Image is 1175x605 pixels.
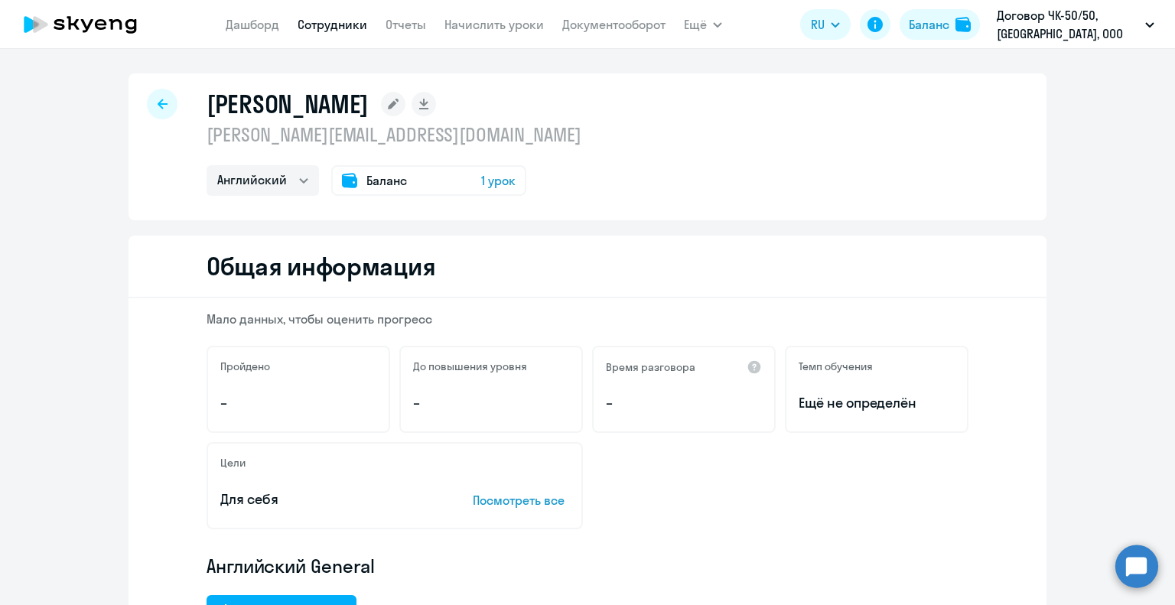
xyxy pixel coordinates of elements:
[799,393,955,413] span: Ещё не определён
[386,17,426,32] a: Отчеты
[989,6,1162,43] button: Договор ЧК-50/50, [GEOGRAPHIC_DATA], ООО
[220,490,425,509] p: Для себя
[955,17,971,32] img: balance
[473,491,569,509] p: Посмотреть все
[366,171,407,190] span: Баланс
[800,9,851,40] button: RU
[684,15,707,34] span: Ещё
[413,359,527,373] h5: До повышения уровня
[997,6,1139,43] p: Договор ЧК-50/50, [GEOGRAPHIC_DATA], ООО
[799,359,873,373] h5: Темп обучения
[207,251,435,281] h2: Общая информация
[413,393,569,413] p: –
[207,89,369,119] h1: [PERSON_NAME]
[226,17,279,32] a: Дашборд
[606,393,762,413] p: –
[220,359,270,373] h5: Пройдено
[220,456,246,470] h5: Цели
[684,9,722,40] button: Ещё
[207,554,375,578] span: Английский General
[220,393,376,413] p: –
[298,17,367,32] a: Сотрудники
[207,122,581,147] p: [PERSON_NAME][EMAIL_ADDRESS][DOMAIN_NAME]
[606,360,695,374] h5: Время разговора
[481,171,516,190] span: 1 урок
[900,9,980,40] button: Балансbalance
[909,15,949,34] div: Баланс
[207,311,968,327] p: Мало данных, чтобы оценить прогресс
[444,17,544,32] a: Начислить уроки
[562,17,666,32] a: Документооборот
[811,15,825,34] span: RU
